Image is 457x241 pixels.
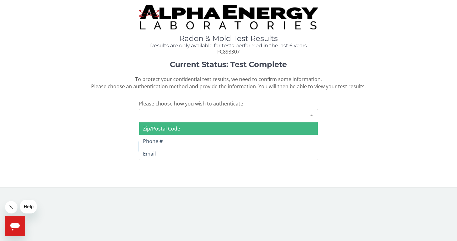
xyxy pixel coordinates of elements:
iframe: Button to launch messaging window [5,216,25,236]
span: Phone # [143,138,163,145]
h1: Radon & Mold Test Results [139,34,318,43]
span: Zip/Postal Code [143,125,180,132]
img: TightCrop.jpg [139,5,318,29]
iframe: Close message [5,201,17,213]
span: FC893307 [217,48,240,55]
span: To protect your confidential test results, we need to confirm some information. Please choose an ... [91,76,366,90]
button: I need help [139,141,318,152]
span: Email [143,150,156,157]
span: Please choose how you wish to authenticate [139,100,243,107]
h4: Results are only available for tests performed in the last 6 years [139,43,318,49]
strong: Current Status: Test Complete [170,60,287,69]
iframe: Message from company [20,200,37,213]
